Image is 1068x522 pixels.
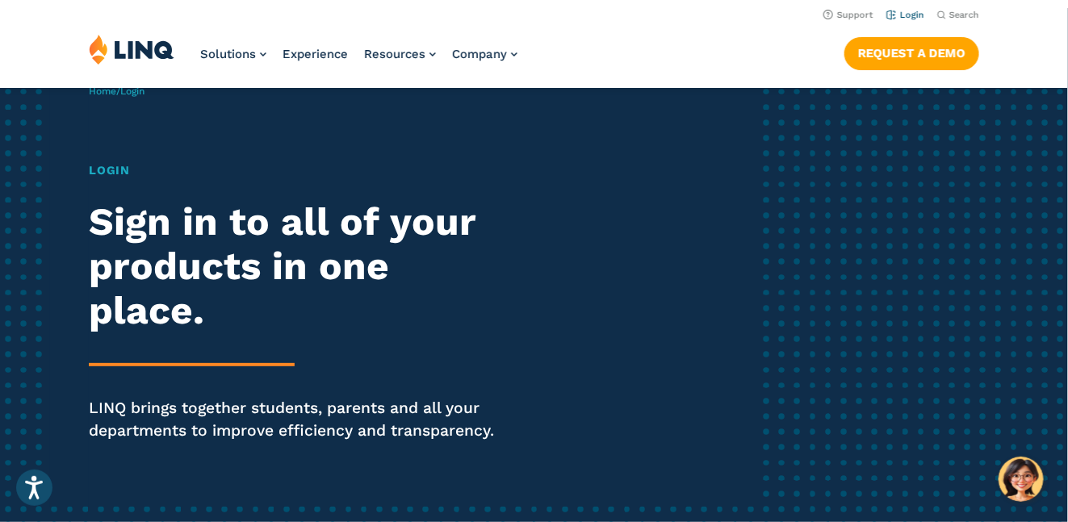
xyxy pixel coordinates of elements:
a: Solutions [200,47,266,61]
button: Open Search Bar [937,9,979,21]
nav: Primary Navigation [200,34,517,87]
span: Login [120,86,144,97]
h2: Sign in to all of your products in one place. [89,200,500,333]
a: Support [823,10,873,20]
span: Solutions [200,47,256,61]
span: Search [949,10,979,20]
a: Login [886,10,924,20]
nav: Button Navigation [844,34,979,69]
a: Request a Demo [844,37,979,69]
span: / [89,86,144,97]
a: Experience [283,47,348,61]
span: Resources [364,47,425,61]
p: LINQ brings together students, parents and all your departments to improve efficiency and transpa... [89,397,500,441]
a: Resources [364,47,436,61]
button: Hello, have a question? Let’s chat. [999,457,1044,502]
a: Company [452,47,517,61]
h1: Login [89,161,500,179]
span: Company [452,47,507,61]
a: Home [89,86,116,97]
img: LINQ | K‑12 Software [89,34,174,65]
